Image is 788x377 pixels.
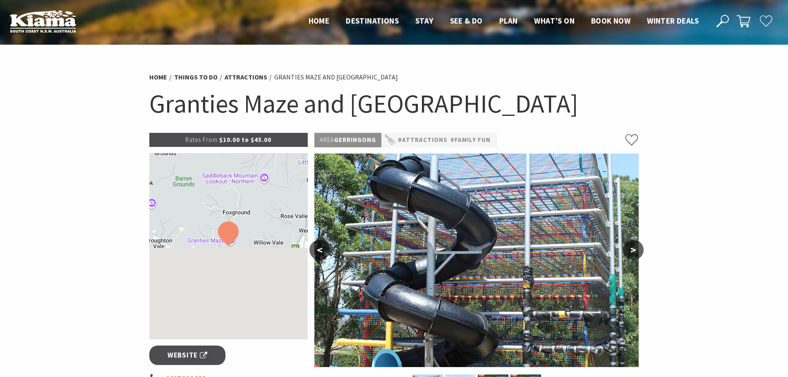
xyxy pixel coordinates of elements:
button: > [623,240,644,260]
button: < [309,240,330,260]
a: #Family Fun [450,135,491,145]
span: Home [309,16,330,26]
span: Plan [499,16,518,26]
span: Destinations [346,16,399,26]
span: See & Do [450,16,483,26]
p: $10.00 to $45.00 [149,133,308,147]
span: Winter Deals [647,16,699,26]
h1: Granties Maze and [GEOGRAPHIC_DATA] [149,87,639,120]
span: Rates From: [185,136,219,144]
nav: Main Menu [300,14,707,28]
img: Kiama Logo [10,10,76,33]
a: Home [149,73,167,82]
span: Stay [415,16,434,26]
li: Granties Maze and [GEOGRAPHIC_DATA] [274,72,398,83]
p: Gerringong [314,133,381,147]
span: Area [320,136,334,144]
a: Website [149,346,226,365]
a: Attractions [225,73,267,82]
span: Website [168,350,207,361]
img: Granties Slide [314,154,639,367]
a: #Attractions [398,135,448,145]
span: What’s On [534,16,575,26]
span: Book now [591,16,630,26]
a: Things To Do [174,73,218,82]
